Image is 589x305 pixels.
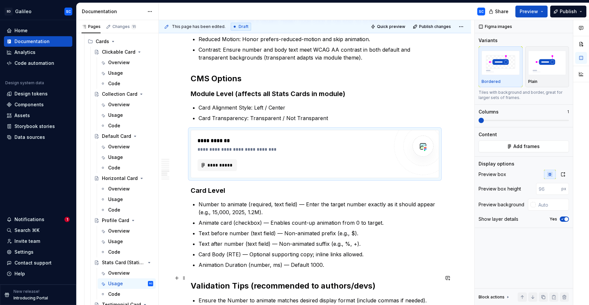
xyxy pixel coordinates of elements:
div: Profile Card [102,217,129,224]
button: Notifications1 [4,214,72,225]
p: Introducing Portal [13,295,48,301]
a: Overview [98,226,156,236]
a: Default Card [91,131,156,141]
button: Preview [515,6,548,17]
span: Publish [560,8,577,15]
p: Number to animate (required, text field) — Enter the target number exactly as it should appear (e... [199,200,439,216]
h2: CMS Options [191,73,439,84]
div: Overview [108,59,130,66]
div: Overview [108,186,130,192]
h3: Card Level [191,186,439,195]
a: Home [4,25,72,36]
p: px [561,186,566,191]
button: Contact support [4,258,72,268]
div: Components [14,101,44,108]
a: Collection Card [91,89,156,99]
div: Block actions [479,292,510,302]
div: Assets [14,112,30,119]
div: Changes [112,24,136,29]
a: Design tokens [4,89,72,99]
div: SC [479,9,484,14]
div: SC [66,9,71,14]
span: This page has been edited. [172,24,225,29]
div: Code [108,165,120,171]
a: Analytics [4,47,72,58]
div: Notifications [14,216,44,223]
p: Card Body (RTE) — Optional supporting copy; inline links allowed. [199,250,439,258]
span: Add frames [513,143,540,150]
div: Variants [479,37,498,44]
a: Code [98,163,156,173]
a: Code [98,120,156,131]
button: Publish changes [411,22,454,31]
a: Horizontal Card [91,173,156,184]
p: Animation Duration (number, ms) — Default 1000. [199,261,439,269]
div: Usage [108,280,123,287]
div: Help [14,270,25,277]
div: Usage [108,196,123,203]
div: Preview box height [479,186,521,192]
div: Pages [82,24,101,29]
div: Code [108,80,120,87]
a: Documentation [4,36,72,47]
p: New release! [13,289,39,294]
div: Documentation [14,38,50,45]
a: Components [4,99,72,110]
p: Card Alignment Style: Left / Center [199,104,439,112]
button: Quick preview [369,22,408,31]
div: Design tokens [14,90,48,97]
div: Usage [108,238,123,245]
p: Text before number (text field) — Non-animated prefix (e.g., $). [199,229,439,237]
div: Usage [108,154,123,161]
p: Animate card (checkbox) — Enables count-up animation from 0 to target. [199,219,439,227]
div: Columns [479,109,499,115]
a: Overview [98,184,156,194]
div: Code automation [14,60,54,66]
input: Auto [536,199,569,211]
div: Home [14,27,28,34]
span: Quick preview [377,24,405,29]
a: Settings [4,247,72,257]
div: Horizontal Card [102,175,138,182]
div: Preview background [479,201,524,208]
button: Search ⌘K [4,225,72,236]
a: Usage [98,68,156,78]
div: Content [479,131,497,138]
a: Usage [98,152,156,163]
p: Ensure the Number to animate matches desired display format (include commas if needed). [199,296,439,304]
button: Add frames [479,140,569,152]
div: Overview [108,228,130,234]
div: Overview [108,270,130,276]
div: Data sources [14,134,45,140]
a: Code [98,205,156,215]
button: placeholderBordered [479,46,523,87]
p: Bordered [482,79,501,84]
p: Text after number (text field) — Non-animated suffix (e.g., %, +). [199,240,439,248]
div: Settings [14,249,34,255]
div: Galileo [15,8,32,15]
div: Contact support [14,260,52,266]
img: placeholder [528,51,566,75]
div: Cards [96,38,109,45]
h2: Validation Tips (recommended to authors/devs) [191,281,439,291]
div: Tiles with background and border, great for larger sets of frames. [479,90,569,100]
div: Search ⌘K [14,227,39,234]
p: Plain [528,79,537,84]
a: Code [98,289,156,299]
div: Usage [108,112,123,118]
p: Reduced Motion: Honor prefers-reduced-motion and skip animation. [199,35,439,43]
a: Code automation [4,58,72,68]
button: SDGalileoSC [1,4,75,18]
div: Analytics [14,49,35,56]
div: Display options [479,161,514,167]
span: 1 [64,217,70,222]
a: Usage [98,236,156,247]
div: Cards [85,36,156,47]
div: Storybook stories [14,123,55,130]
a: Usage [98,194,156,205]
p: 1 [567,109,569,114]
a: Code [98,247,156,257]
h3: Module Level (affects all Stats Cards in module) [191,89,439,98]
div: SC [149,280,153,287]
label: Yes [550,216,557,222]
